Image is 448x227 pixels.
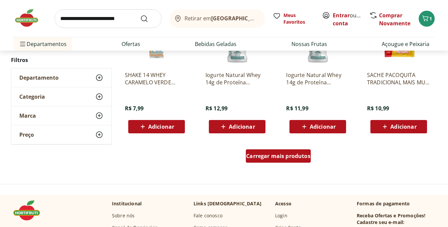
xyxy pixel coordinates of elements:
[429,15,432,22] span: 1
[419,11,435,27] button: Carrinho
[140,15,156,23] button: Submit Search
[211,15,323,22] b: [GEOGRAPHIC_DATA]/[GEOGRAPHIC_DATA]
[19,93,45,100] span: Categoria
[148,124,174,129] span: Adicionar
[125,105,144,112] span: R$ 7,99
[206,105,227,112] span: R$ 12,99
[11,87,111,106] button: Categoria
[55,9,162,28] input: search
[11,125,111,144] button: Preço
[19,112,36,119] span: Marca
[125,71,188,86] a: SHAKE 14 WHEY CARAMELO VERDE CAMPO 250ML
[11,53,112,67] h2: Filtros
[357,219,404,226] h3: Cadastre seu e-mail:
[194,212,223,219] a: Fale conosco
[206,71,269,86] a: Iogurte Natural Whey 14g de Proteína Jabuticaba Verde Campo 250g
[367,105,389,112] span: R$ 10,99
[229,124,255,129] span: Adicionar
[286,71,349,86] a: Iogurte Natural Whey 14g de Proteína Baunilha Verde Campo 250g
[19,131,34,138] span: Preço
[291,40,327,48] a: Nossas Frutas
[273,12,314,25] a: Meus Favoritos
[289,120,346,133] button: Adicionar
[11,68,111,87] button: Departamento
[333,12,369,27] a: Criar conta
[19,36,27,52] button: Menu
[112,212,135,219] a: Sobre nós
[379,12,410,27] a: Comprar Novamente
[13,200,47,220] img: Hortifruti
[357,200,435,207] p: Formas de pagamento
[357,212,425,219] h3: Receba Ofertas e Promoções!
[390,124,416,129] span: Adicionar
[275,200,291,207] p: Acesso
[333,12,350,19] a: Entrar
[246,153,310,159] span: Carregar mais produtos
[128,120,185,133] button: Adicionar
[275,212,287,219] a: Login
[185,15,258,21] span: Retirar em
[19,74,59,81] span: Departamento
[11,106,111,125] button: Marca
[19,36,67,52] span: Departamentos
[122,40,140,48] a: Ofertas
[310,124,336,129] span: Adicionar
[370,120,427,133] button: Adicionar
[246,149,311,165] a: Carregar mais produtos
[286,105,308,112] span: R$ 11,99
[382,40,429,48] a: Açougue e Peixaria
[112,200,142,207] p: Institucional
[283,12,314,25] span: Meus Favoritos
[367,71,430,86] a: SACHE PACOQUITA TRADICIONAL MAIS MU 33G
[13,8,47,28] img: Hortifruti
[194,200,261,207] p: Links [DEMOGRAPHIC_DATA]
[209,120,265,133] button: Adicionar
[333,11,362,27] span: ou
[195,40,236,48] a: Bebidas Geladas
[170,9,265,28] button: Retirar em[GEOGRAPHIC_DATA]/[GEOGRAPHIC_DATA]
